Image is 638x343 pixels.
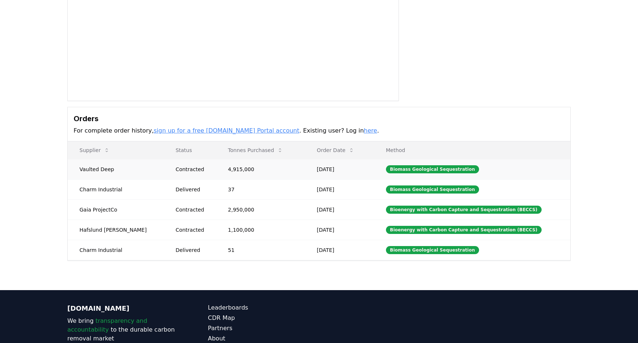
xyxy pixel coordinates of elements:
button: Supplier [74,143,116,158]
td: Hafslund [PERSON_NAME] [68,220,164,240]
div: Delivered [176,246,210,254]
div: Bioenergy with Carbon Capture and Sequestration (BECCS) [386,206,542,214]
td: 37 [216,179,305,199]
a: Partners [208,324,319,333]
p: For complete order history, . Existing user? Log in . [74,126,564,135]
td: Charm Industrial [68,240,164,260]
td: 1,100,000 [216,220,305,240]
p: Method [380,147,564,154]
span: transparency and accountability [67,317,147,333]
td: [DATE] [305,199,374,220]
a: CDR Map [208,314,319,322]
p: [DOMAIN_NAME] [67,303,178,314]
p: We bring to the durable carbon removal market [67,317,178,343]
button: Tonnes Purchased [222,143,289,158]
td: 2,950,000 [216,199,305,220]
button: Order Date [311,143,360,158]
td: Gaia ProjectCo [68,199,164,220]
td: Vaulted Deep [68,159,164,179]
a: here [364,127,377,134]
td: Charm Industrial [68,179,164,199]
td: [DATE] [305,240,374,260]
td: 51 [216,240,305,260]
div: Biomass Geological Sequestration [386,185,479,194]
a: sign up for a free [DOMAIN_NAME] Portal account [154,127,299,134]
div: Bioenergy with Carbon Capture and Sequestration (BECCS) [386,226,542,234]
td: [DATE] [305,159,374,179]
td: [DATE] [305,220,374,240]
div: Contracted [176,166,210,173]
div: Contracted [176,206,210,213]
a: Leaderboards [208,303,319,312]
h3: Orders [74,113,564,124]
td: [DATE] [305,179,374,199]
a: About [208,334,319,343]
div: Delivered [176,186,210,193]
div: Biomass Geological Sequestration [386,246,479,254]
div: Contracted [176,226,210,234]
div: Biomass Geological Sequestration [386,165,479,173]
td: 4,915,000 [216,159,305,179]
p: Status [170,147,210,154]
